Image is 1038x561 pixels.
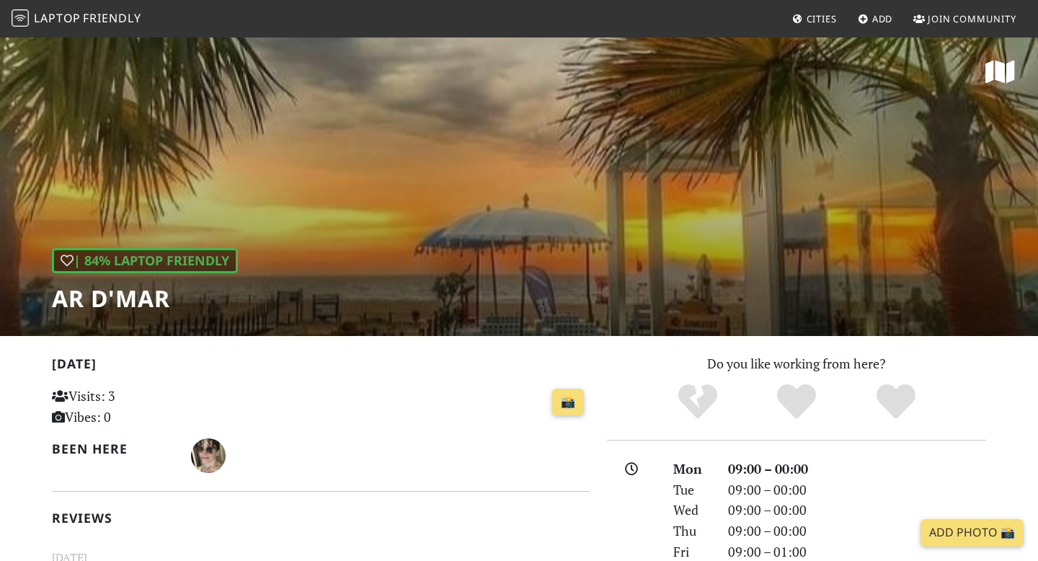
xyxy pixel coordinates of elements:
a: LaptopFriendly LaptopFriendly [12,6,141,32]
div: 09:00 – 00:00 [719,459,995,480]
div: Wed [665,500,719,521]
span: Friendly [83,10,141,26]
span: Join Community [928,12,1016,25]
div: Yes [747,382,846,422]
span: Leonor Ribeiro [191,446,226,463]
img: 4182-leonor.jpg [191,438,226,473]
a: Add [852,6,899,32]
div: | 84% Laptop Friendly [52,248,238,273]
div: Definitely! [846,382,946,422]
p: Visits: 3 Vibes: 0 [52,386,220,428]
div: 09:00 – 00:00 [719,500,995,521]
span: Cities [807,12,837,25]
img: LaptopFriendly [12,9,29,27]
a: Join Community [908,6,1022,32]
h2: Reviews [52,511,590,526]
h1: Ar d'Mar [52,285,238,312]
a: 📸 [552,389,584,416]
h2: [DATE] [52,356,590,377]
a: Add Photo 📸 [921,519,1024,547]
div: 09:00 – 00:00 [719,480,995,500]
a: Cities [786,6,843,32]
h2: Been here [52,441,174,456]
div: Tue [665,480,719,500]
span: Add [872,12,893,25]
div: 09:00 – 00:00 [719,521,995,542]
span: Laptop [34,10,81,26]
div: No [648,382,748,422]
div: Mon [665,459,719,480]
div: Thu [665,521,719,542]
p: Do you like working from here? [607,353,986,374]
